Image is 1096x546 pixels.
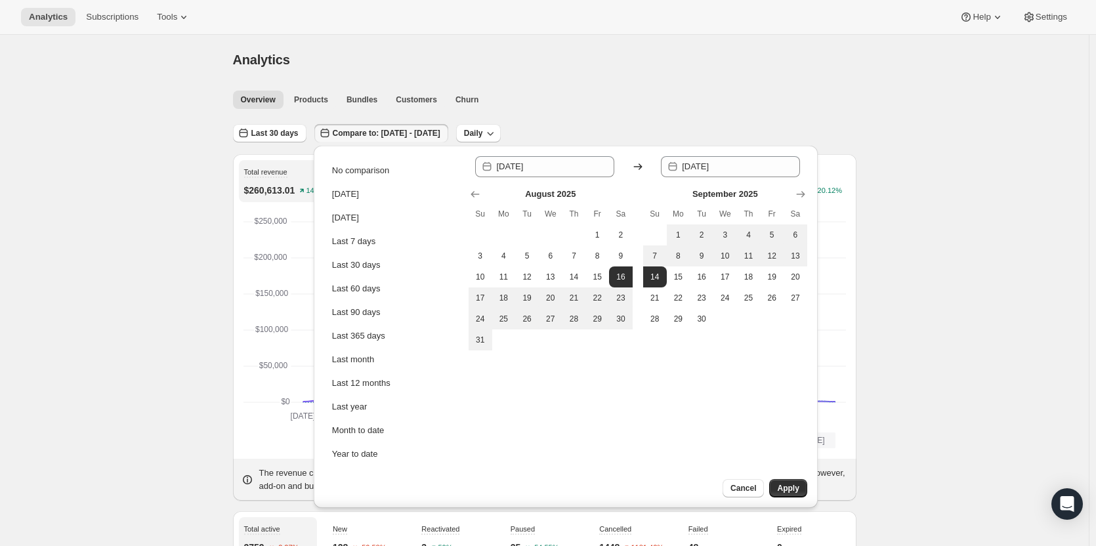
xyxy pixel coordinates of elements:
button: Sunday August 3 2025 [469,245,492,266]
th: Tuesday [690,203,713,224]
span: Reactivated [421,525,459,533]
button: Friday September 12 2025 [760,245,784,266]
button: Last 30 days [328,255,459,276]
span: 19 [520,293,534,303]
span: 30 [614,314,627,324]
button: Wednesday September 17 2025 [713,266,737,287]
span: 14 [568,272,581,282]
button: Apply [769,479,807,497]
span: 1 [591,230,604,240]
span: 9 [614,251,627,261]
span: 1 [672,230,685,240]
button: Thursday August 28 2025 [562,308,586,329]
button: Saturday September 6 2025 [784,224,807,245]
span: Products [294,94,328,105]
button: Thursday September 4 2025 [737,224,761,245]
button: Friday September 5 2025 [760,224,784,245]
span: New [333,525,347,533]
span: 3 [719,230,732,240]
div: Last month [332,353,374,366]
div: Last 12 months [332,377,390,390]
span: Subscriptions [86,12,138,22]
span: 5 [520,251,534,261]
button: Show next month, October 2025 [791,185,810,203]
text: $0 [281,397,290,406]
span: Analytics [233,52,290,67]
div: [DATE] [332,211,359,224]
th: Friday [760,203,784,224]
button: Thursday September 18 2025 [737,266,761,287]
button: Last 365 days [328,325,459,346]
span: 16 [614,272,627,282]
button: Wednesday August 6 2025 [539,245,562,266]
button: Year to date [328,444,459,465]
span: Sa [789,209,802,219]
button: Last 60 days [328,278,459,299]
span: Su [648,209,662,219]
th: Friday [585,203,609,224]
button: Friday September 26 2025 [760,287,784,308]
button: Wednesday September 3 2025 [713,224,737,245]
span: Overview [241,94,276,105]
button: Monday September 8 2025 [667,245,690,266]
span: Settings [1036,12,1067,22]
span: Fr [591,209,604,219]
span: 22 [591,293,604,303]
button: Saturday September 20 2025 [784,266,807,287]
span: 28 [568,314,581,324]
span: Fr [765,209,778,219]
button: Last year [328,396,459,417]
div: Last 90 days [332,306,381,319]
button: Tuesday September 23 2025 [690,287,713,308]
th: Wednesday [713,203,737,224]
span: 13 [789,251,802,261]
text: $250,000 [254,217,287,226]
button: Thursday September 25 2025 [737,287,761,308]
span: 8 [672,251,685,261]
button: Friday August 1 2025 [585,224,609,245]
span: We [719,209,732,219]
span: Last 30 days [251,128,299,138]
div: Year to date [332,448,378,461]
span: Tu [695,209,708,219]
button: Monday August 18 2025 [492,287,516,308]
span: 3 [474,251,487,261]
button: Help [952,8,1011,26]
button: Sunday September 7 2025 [643,245,667,266]
button: Last 7 days [328,231,459,252]
div: [DATE] [332,188,359,201]
button: Monday August 11 2025 [492,266,516,287]
button: Last 90 days [328,302,459,323]
button: Friday August 8 2025 [585,245,609,266]
span: We [544,209,557,219]
span: 30 [695,314,708,324]
button: Last 30 days [233,124,306,142]
button: Month to date [328,420,459,441]
span: 19 [765,272,778,282]
button: Sunday August 17 2025 [469,287,492,308]
button: Thursday August 21 2025 [562,287,586,308]
button: Last 12 months [328,373,459,394]
span: 27 [789,293,802,303]
span: Total revenue [244,168,287,176]
th: Monday [492,203,516,224]
span: Failed [688,525,708,533]
span: 25 [497,314,511,324]
span: 6 [544,251,557,261]
button: Wednesday August 20 2025 [539,287,562,308]
button: Tuesday September 9 2025 [690,245,713,266]
th: Wednesday [539,203,562,224]
span: Sa [614,209,627,219]
span: 13 [544,272,557,282]
span: 11 [497,272,511,282]
span: 7 [568,251,581,261]
span: Th [742,209,755,219]
div: Open Intercom Messenger [1051,488,1083,520]
span: Tu [520,209,534,219]
button: Show previous month, July 2025 [466,185,484,203]
button: Sunday August 10 2025 [469,266,492,287]
span: 2 [695,230,708,240]
span: 15 [672,272,685,282]
span: Total active [244,525,280,533]
button: Last month [328,349,459,370]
